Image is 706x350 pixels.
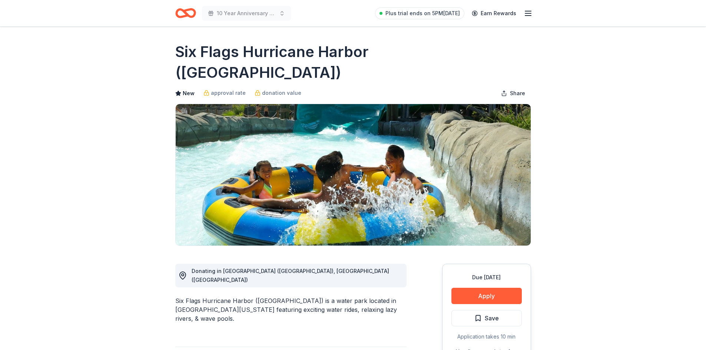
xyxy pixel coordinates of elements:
[262,89,301,97] span: donation value
[451,310,522,326] button: Save
[255,89,301,97] a: donation value
[510,89,525,98] span: Share
[385,9,460,18] span: Plus trial ends on 5PM[DATE]
[451,273,522,282] div: Due [DATE]
[211,89,246,97] span: approval rate
[183,89,195,98] span: New
[467,7,521,20] a: Earn Rewards
[202,6,291,21] button: 10 Year Anniversary event
[375,7,464,19] a: Plus trial ends on 5PM[DATE]
[217,9,276,18] span: 10 Year Anniversary event
[495,86,531,101] button: Share
[451,332,522,341] div: Application takes 10 min
[203,89,246,97] a: approval rate
[175,41,531,83] h1: Six Flags Hurricane Harbor ([GEOGRAPHIC_DATA])
[176,104,531,246] img: Image for Six Flags Hurricane Harbor (Concord)
[175,296,407,323] div: Six Flags Hurricane Harbor ([GEOGRAPHIC_DATA]) is a water park located in [GEOGRAPHIC_DATA][US_ST...
[192,268,389,283] span: Donating in [GEOGRAPHIC_DATA] ([GEOGRAPHIC_DATA]), [GEOGRAPHIC_DATA] ([GEOGRAPHIC_DATA])
[451,288,522,304] button: Apply
[175,4,196,22] a: Home
[485,313,499,323] span: Save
